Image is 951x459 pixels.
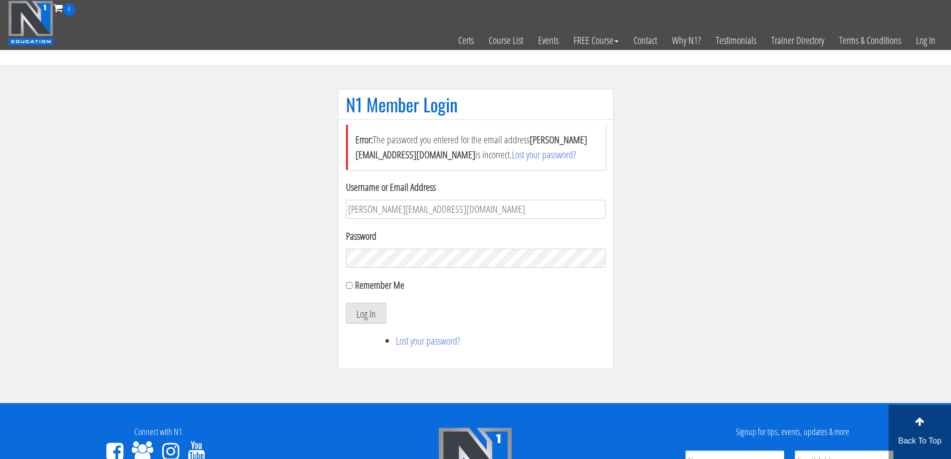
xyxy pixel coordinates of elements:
h1: N1 Member Login [346,94,606,114]
a: FREE Course [566,16,626,65]
label: Username or Email Address [346,180,606,195]
a: Testimonials [708,16,764,65]
strong: [PERSON_NAME][EMAIL_ADDRESS][DOMAIN_NAME] [355,133,587,161]
a: Events [531,16,566,65]
a: Lost your password? [512,148,576,161]
a: Why N1? [664,16,708,65]
a: Lost your password? [396,334,460,348]
img: n1-education [8,0,53,45]
h4: Signup for tips, events, updates & more [641,427,944,437]
a: Log In [909,16,943,65]
span: 0 [63,3,75,16]
label: Remember Me [355,278,404,292]
label: Password [346,229,606,244]
a: Terms & Conditions [832,16,909,65]
a: 0 [53,1,75,14]
a: Course List [481,16,531,65]
strong: Error: [355,133,373,146]
button: Log In [346,303,386,324]
li: The password you entered for the email address is incorrect. [346,125,606,170]
h4: Connect with N1 [7,427,310,437]
a: Contact [626,16,664,65]
a: Trainer Directory [764,16,832,65]
a: Certs [451,16,481,65]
